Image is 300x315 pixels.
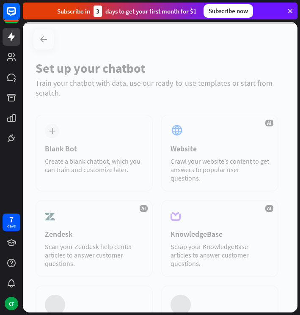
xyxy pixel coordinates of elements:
[94,5,102,17] div: 3
[57,5,197,17] div: Subscribe in days to get your first month for $1
[9,216,14,223] div: 7
[204,4,253,18] div: Subscribe now
[7,223,16,229] div: days
[3,214,20,231] a: 7 days
[5,297,18,310] div: CF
